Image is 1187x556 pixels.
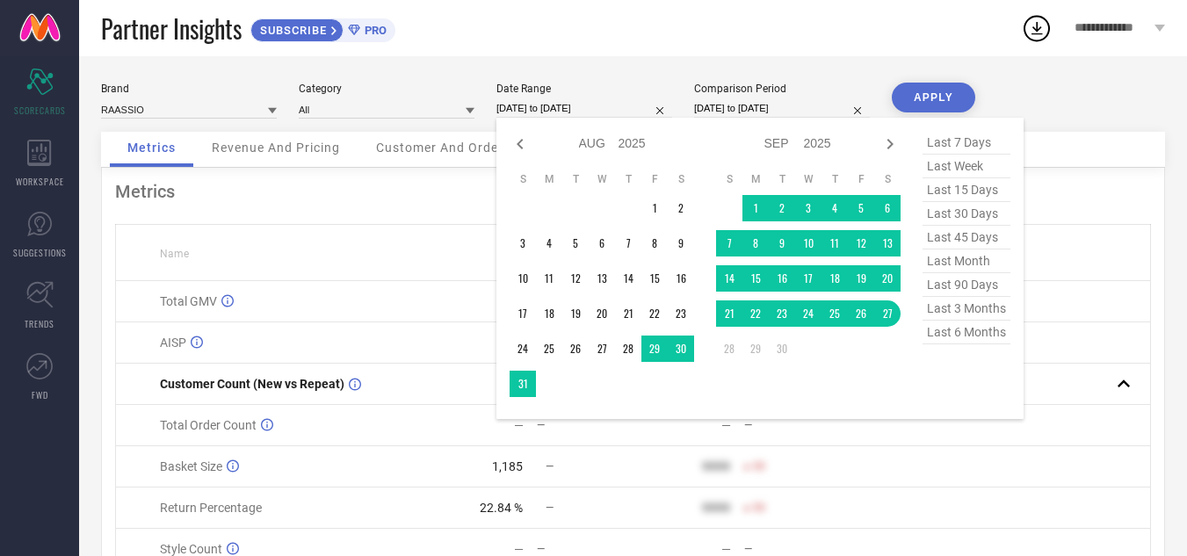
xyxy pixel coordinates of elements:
[892,83,975,112] button: APPLY
[668,265,694,292] td: Sat Aug 16 2025
[641,300,668,327] td: Fri Aug 22 2025
[251,24,331,37] span: SUBSCRIBE
[769,172,795,186] th: Tuesday
[694,83,870,95] div: Comparison Period
[562,300,589,327] td: Tue Aug 19 2025
[721,418,731,432] div: —
[742,195,769,221] td: Mon Sep 01 2025
[360,24,387,37] span: PRO
[32,388,48,401] span: FWD
[668,172,694,186] th: Saturday
[16,175,64,188] span: WORKSPACE
[848,230,874,256] td: Fri Sep 12 2025
[510,134,531,155] div: Previous month
[742,265,769,292] td: Mon Sep 15 2025
[795,195,821,221] td: Wed Sep 03 2025
[744,543,839,555] div: —
[615,230,641,256] td: Thu Aug 07 2025
[589,172,615,186] th: Wednesday
[14,104,66,117] span: SCORECARDS
[716,336,742,362] td: Sun Sep 28 2025
[160,294,217,308] span: Total GMV
[562,265,589,292] td: Tue Aug 12 2025
[753,460,765,473] span: 50
[668,195,694,221] td: Sat Aug 02 2025
[546,460,554,473] span: —
[795,230,821,256] td: Wed Sep 10 2025
[615,172,641,186] th: Thursday
[160,542,222,556] span: Style Count
[562,172,589,186] th: Tuesday
[753,502,765,514] span: 50
[668,230,694,256] td: Sat Aug 09 2025
[510,265,536,292] td: Sun Aug 10 2025
[536,265,562,292] td: Mon Aug 11 2025
[536,300,562,327] td: Mon Aug 18 2025
[160,377,344,391] span: Customer Count (New vs Repeat)
[923,297,1010,321] span: last 3 months
[716,172,742,186] th: Sunday
[496,83,672,95] div: Date Range
[848,300,874,327] td: Fri Sep 26 2025
[127,141,176,155] span: Metrics
[923,202,1010,226] span: last 30 days
[536,230,562,256] td: Mon Aug 04 2025
[510,172,536,186] th: Sunday
[496,99,672,118] input: Select date range
[769,265,795,292] td: Tue Sep 16 2025
[923,131,1010,155] span: last 7 days
[821,265,848,292] td: Thu Sep 18 2025
[879,134,901,155] div: Next month
[160,418,257,432] span: Total Order Count
[615,265,641,292] td: Thu Aug 14 2025
[510,336,536,362] td: Sun Aug 24 2025
[510,371,536,397] td: Sun Aug 31 2025
[694,99,870,118] input: Select comparison period
[101,83,277,95] div: Brand
[668,300,694,327] td: Sat Aug 23 2025
[721,542,731,556] div: —
[769,300,795,327] td: Tue Sep 23 2025
[641,230,668,256] td: Fri Aug 08 2025
[769,230,795,256] td: Tue Sep 09 2025
[923,155,1010,178] span: last week
[589,230,615,256] td: Wed Aug 06 2025
[641,265,668,292] td: Fri Aug 15 2025
[874,300,901,327] td: Sat Sep 27 2025
[848,172,874,186] th: Friday
[1021,12,1053,44] div: Open download list
[480,501,523,515] div: 22.84 %
[848,265,874,292] td: Fri Sep 19 2025
[115,181,1151,202] div: Metrics
[536,336,562,362] td: Mon Aug 25 2025
[769,195,795,221] td: Tue Sep 02 2025
[212,141,340,155] span: Revenue And Pricing
[821,195,848,221] td: Thu Sep 04 2025
[615,300,641,327] td: Thu Aug 21 2025
[769,336,795,362] td: Tue Sep 30 2025
[874,230,901,256] td: Sat Sep 13 2025
[537,419,632,431] div: —
[546,502,554,514] span: —
[160,336,186,350] span: AISP
[641,195,668,221] td: Fri Aug 01 2025
[923,249,1010,273] span: last month
[589,265,615,292] td: Wed Aug 13 2025
[744,419,839,431] div: —
[641,172,668,186] th: Friday
[514,418,524,432] div: —
[250,14,395,42] a: SUBSCRIBEPRO
[376,141,510,155] span: Customer And Orders
[160,459,222,473] span: Basket Size
[25,317,54,330] span: TRENDS
[101,11,242,47] span: Partner Insights
[923,178,1010,202] span: last 15 days
[848,195,874,221] td: Fri Sep 05 2025
[702,501,730,515] div: 9999
[536,172,562,186] th: Monday
[160,248,189,260] span: Name
[160,501,262,515] span: Return Percentage
[821,300,848,327] td: Thu Sep 25 2025
[13,246,67,259] span: SUGGESTIONS
[874,195,901,221] td: Sat Sep 06 2025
